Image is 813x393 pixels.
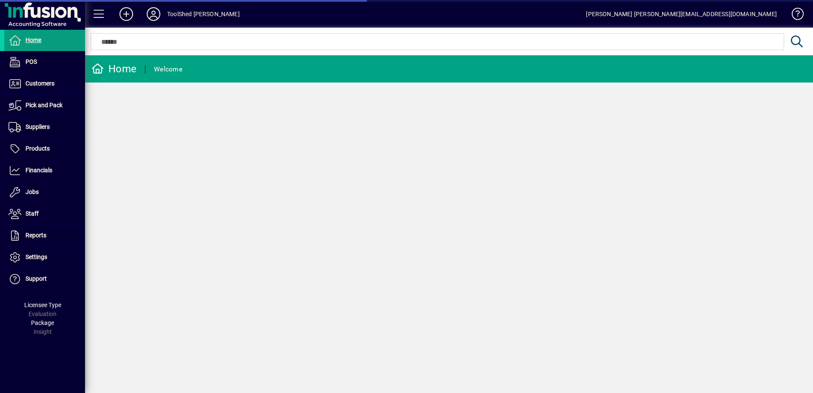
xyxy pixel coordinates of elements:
[91,62,136,76] div: Home
[167,7,240,21] div: ToolShed [PERSON_NAME]
[113,6,140,22] button: Add
[26,275,47,282] span: Support
[26,58,37,65] span: POS
[26,167,52,174] span: Financials
[586,7,777,21] div: [PERSON_NAME] [PERSON_NAME][EMAIL_ADDRESS][DOMAIN_NAME]
[154,63,182,76] div: Welcome
[4,182,85,203] a: Jobs
[26,37,41,43] span: Home
[4,160,85,181] a: Financials
[26,123,50,130] span: Suppliers
[4,225,85,246] a: Reports
[4,138,85,159] a: Products
[26,188,39,195] span: Jobs
[26,253,47,260] span: Settings
[4,203,85,225] a: Staff
[26,102,63,108] span: Pick and Pack
[4,117,85,138] a: Suppliers
[4,247,85,268] a: Settings
[26,232,46,239] span: Reports
[31,319,54,326] span: Package
[26,145,50,152] span: Products
[140,6,167,22] button: Profile
[26,210,39,217] span: Staff
[4,268,85,290] a: Support
[4,95,85,116] a: Pick and Pack
[24,302,61,308] span: Licensee Type
[4,73,85,94] a: Customers
[4,51,85,73] a: POS
[785,2,802,29] a: Knowledge Base
[26,80,54,87] span: Customers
